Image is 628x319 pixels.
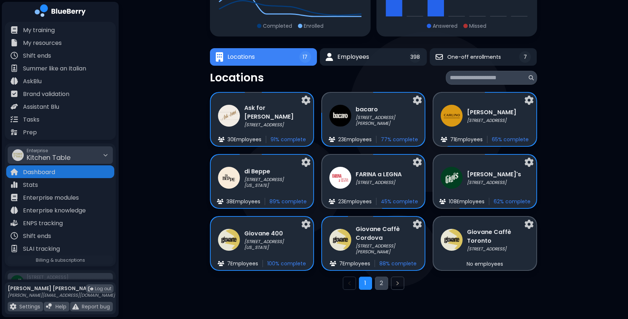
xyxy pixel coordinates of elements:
h3: [PERSON_NAME]'s [467,170,521,179]
p: Answered [433,23,457,29]
h3: Giovane 400 [244,229,306,238]
img: Locations [216,52,223,62]
img: settings [525,96,533,105]
img: settings [413,158,422,167]
img: file icon [11,90,18,97]
span: Log out [95,286,111,292]
img: settings [525,158,533,167]
img: company thumbnail [11,275,24,288]
span: 7 [524,54,527,60]
p: [STREET_ADDRESS] [467,118,516,123]
p: 7 Employee s [339,260,370,267]
img: company thumbnail [12,149,24,161]
img: file icon [11,207,18,214]
p: 89 % complete [269,198,307,205]
p: 77 % complete [381,136,418,143]
a: Billing & subscriptions [8,255,113,264]
img: file icon [217,199,223,204]
img: file icon [329,137,335,142]
p: My resources [23,39,62,47]
img: file icon [11,77,18,85]
img: company thumbnail [441,229,463,251]
img: company thumbnail [218,105,240,127]
p: Enterprise modules [23,193,79,202]
img: file icon [11,26,18,34]
p: SLAI tracking [23,245,60,253]
p: 62 % complete [494,198,531,205]
h3: di Beppe [244,167,306,176]
button: EmployeesEmployees398 [320,48,427,66]
p: 88 % complete [379,260,417,267]
img: logout [88,286,93,292]
p: 23 Employee s [338,136,372,143]
img: company thumbnail [329,105,351,127]
img: file icon [11,128,18,136]
img: settings [302,158,310,167]
h3: [PERSON_NAME] [467,108,516,117]
p: Missed [469,23,486,29]
img: company thumbnail [329,167,351,189]
img: file icon [10,303,16,310]
img: settings [413,220,422,229]
p: [STREET_ADDRESS][US_STATE] [244,239,306,250]
img: Employees [326,53,333,61]
img: company thumbnail [218,229,240,251]
p: 38 Employee s [226,198,260,205]
img: file icon [11,181,18,188]
img: file icon [330,261,336,266]
p: Completed [263,23,292,29]
img: file icon [11,116,18,123]
img: settings [302,96,310,105]
button: Next page [391,277,404,290]
p: Stats [23,181,38,189]
button: One-off enrollmentsOne-off enrollments7 [430,48,537,66]
img: company thumbnail [218,167,240,189]
p: [STREET_ADDRESS][PERSON_NAME] [356,115,417,126]
h3: FARINA a LEGNA [356,170,402,179]
span: Enterprise [27,148,70,154]
img: file icon [441,137,447,142]
p: 7 Employee s [227,260,258,267]
p: Summer like an Italian [23,64,86,73]
img: One-off enrollments [436,53,443,61]
img: settings [302,220,310,229]
span: Locations [227,53,255,61]
p: Prep [23,128,37,137]
img: file icon [11,219,18,227]
p: Assistant Blu [23,103,59,111]
p: Locations [210,71,264,84]
p: No employees [467,261,503,267]
p: 100 % complete [267,260,306,267]
img: file icon [11,232,18,239]
p: [PERSON_NAME] [PERSON_NAME] [8,285,115,292]
h3: bacaro [356,105,417,114]
p: Report bug [82,303,110,310]
p: [STREET_ADDRESS][US_STATE] [244,177,306,188]
img: settings [413,96,422,105]
p: Brand validation [23,90,69,99]
p: Help [55,303,66,310]
span: Billing & subscriptions [36,257,85,263]
p: Dashboard [23,168,55,177]
h3: Giovane Caffè Cordova [356,225,417,242]
span: One-off enrollments [447,54,501,60]
h3: Ask for [PERSON_NAME] [244,104,306,121]
img: company thumbnail [441,105,463,127]
p: 65 % complete [492,136,529,143]
span: [STREET_ADDRESS] [27,274,84,280]
span: Employees [337,53,369,61]
p: My training [23,26,55,35]
img: file icon [11,245,18,252]
p: [STREET_ADDRESS] [244,122,306,128]
span: Kitchen Table [27,153,70,162]
p: 108 Employee s [449,198,485,205]
p: AskBlu [23,77,42,86]
p: [STREET_ADDRESS] [356,180,402,185]
img: company logo [35,4,86,19]
p: Tasks [23,115,39,124]
img: file icon [11,168,18,176]
img: company thumbnail [441,167,463,189]
img: file icon [11,52,18,59]
p: Settings [19,303,40,310]
p: 45 % complete [381,198,418,205]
